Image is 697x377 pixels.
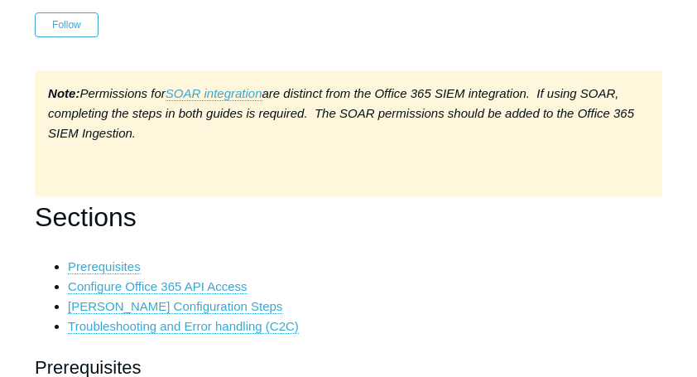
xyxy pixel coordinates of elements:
[48,86,166,100] em: Permissions for
[68,279,248,294] a: Configure Office 365 API Access
[68,259,141,274] a: Prerequisites
[166,86,262,101] a: SOAR integration
[68,319,299,334] a: Troubleshooting and Error handling (C2C)
[48,86,634,140] em: are distinct from the Office 365 SIEM integration. If using SOAR, completing the steps in both gu...
[68,299,282,314] a: [PERSON_NAME] Configuration Steps
[35,12,99,37] button: Follow Article
[166,86,262,100] em: SOAR integration
[35,196,662,239] h1: Sections
[48,86,79,100] strong: Note:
